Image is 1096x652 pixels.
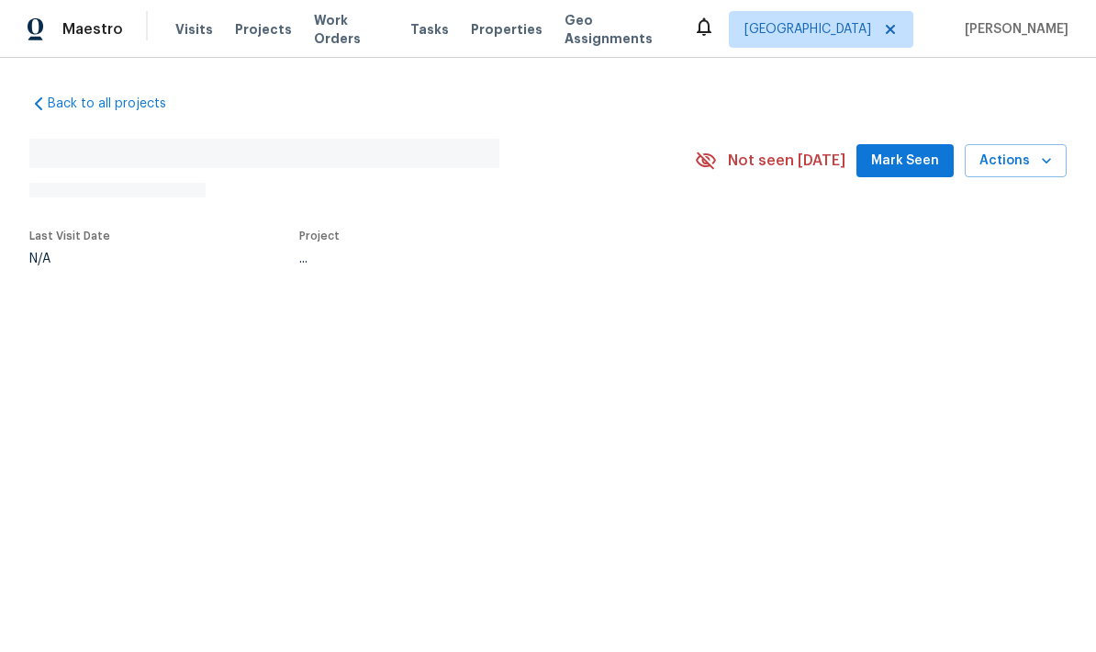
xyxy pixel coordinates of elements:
span: [GEOGRAPHIC_DATA] [744,20,871,39]
span: Maestro [62,20,123,39]
div: ... [299,253,652,265]
a: Back to all projects [29,95,206,113]
button: Actions [965,144,1067,178]
button: Mark Seen [856,144,954,178]
span: Work Orders [314,11,388,48]
span: Projects [235,20,292,39]
span: Visits [175,20,213,39]
span: Not seen [DATE] [728,152,845,170]
span: Tasks [410,23,449,36]
span: Geo Assignments [565,11,671,48]
span: [PERSON_NAME] [957,20,1068,39]
div: N/A [29,253,110,265]
span: Last Visit Date [29,230,110,242]
span: Properties [471,20,542,39]
span: Mark Seen [871,150,939,173]
span: Project [299,230,340,242]
span: Actions [979,150,1052,173]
